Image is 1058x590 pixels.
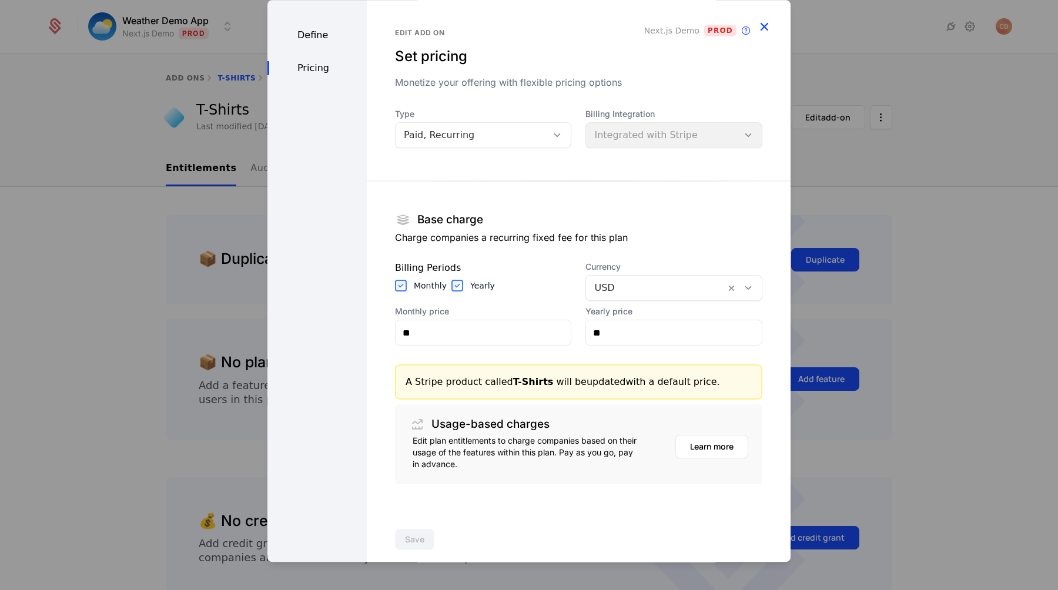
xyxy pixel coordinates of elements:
[395,108,572,120] span: Type
[644,25,699,36] span: Next.js Demo
[413,435,639,470] div: Edit plan entitlements to charge companies based on their usage of the features within this plan....
[395,261,572,275] div: Billing Periods
[704,25,736,36] span: Prod
[485,376,553,387] span: called
[406,375,752,389] div: A Stripe product will be updated with a default price.
[513,376,554,387] b: T-Shirts
[417,214,483,226] h1: Base charge
[470,280,495,291] label: Yearly
[431,419,550,430] h1: Usage-based charges
[395,75,762,89] div: Monetize your offering with flexible pricing options
[675,435,748,458] button: Learn more
[585,108,762,120] span: Billing Integration
[395,529,434,550] button: Save
[585,306,762,317] label: Yearly price
[267,61,367,75] div: Pricing
[395,230,762,244] p: Charge companies a recurring fixed fee for this plan
[395,306,572,317] label: Monthly price
[404,128,540,142] div: Paid, Recurring
[414,280,447,291] label: Monthly
[395,28,762,38] div: Edit add on
[395,47,762,66] div: Set pricing
[585,261,762,273] span: Currency
[267,28,367,42] div: Define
